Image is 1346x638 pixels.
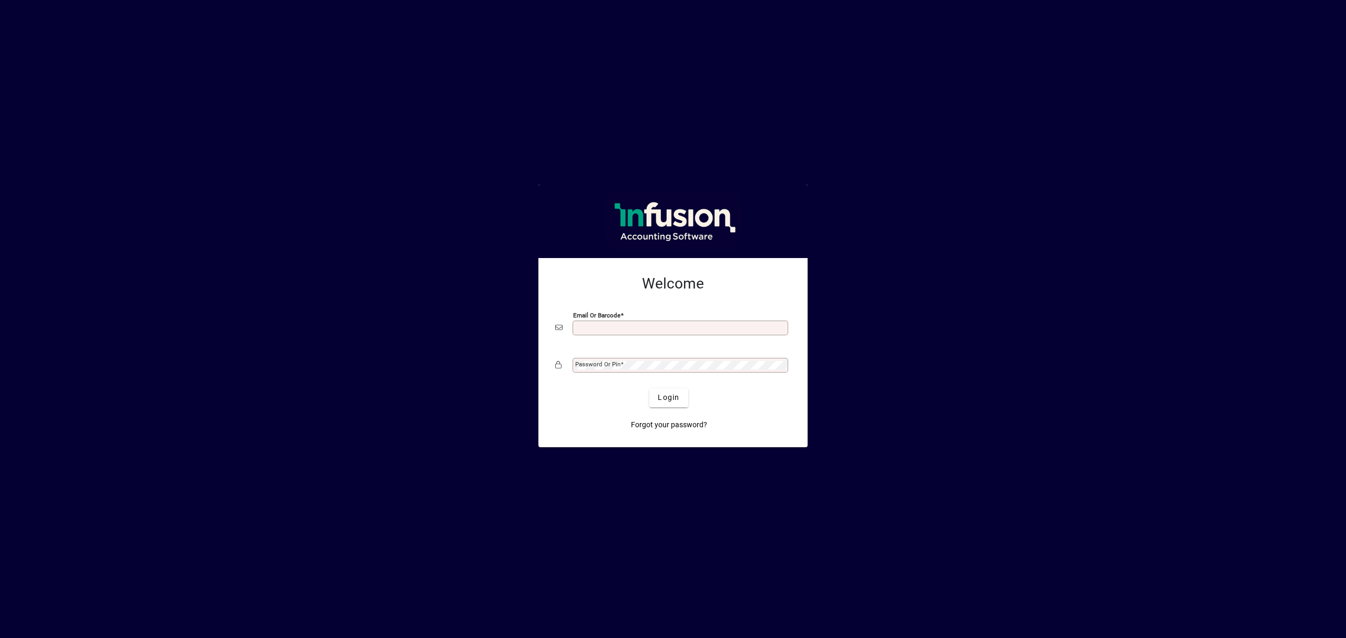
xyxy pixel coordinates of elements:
[575,361,620,368] mat-label: Password or Pin
[631,419,707,430] span: Forgot your password?
[658,392,679,403] span: Login
[649,388,688,407] button: Login
[573,311,620,318] mat-label: Email or Barcode
[555,275,791,293] h2: Welcome
[627,416,711,435] a: Forgot your password?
